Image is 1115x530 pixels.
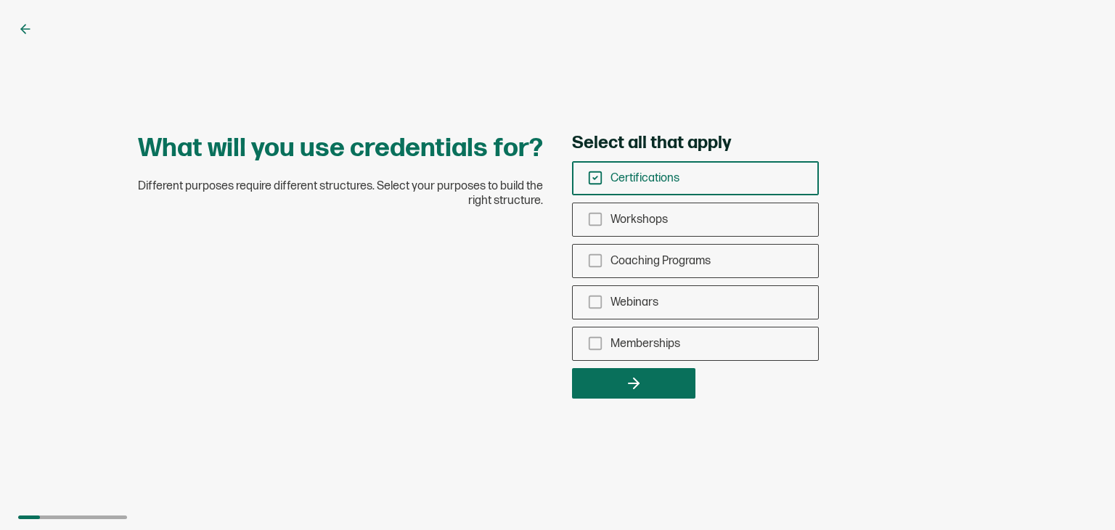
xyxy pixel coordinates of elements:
[610,213,668,227] span: Workshops
[136,179,543,208] span: Different purposes require different structures. Select your purposes to build the right structure.
[572,132,731,154] span: Select all that apply
[572,161,819,361] div: checkbox-group
[610,171,679,185] span: Certifications
[610,254,711,268] span: Coaching Programs
[610,337,680,351] span: Memberships
[610,295,658,309] span: Webinars
[138,132,543,165] h1: What will you use credentials for?
[873,367,1115,530] iframe: Chat Widget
